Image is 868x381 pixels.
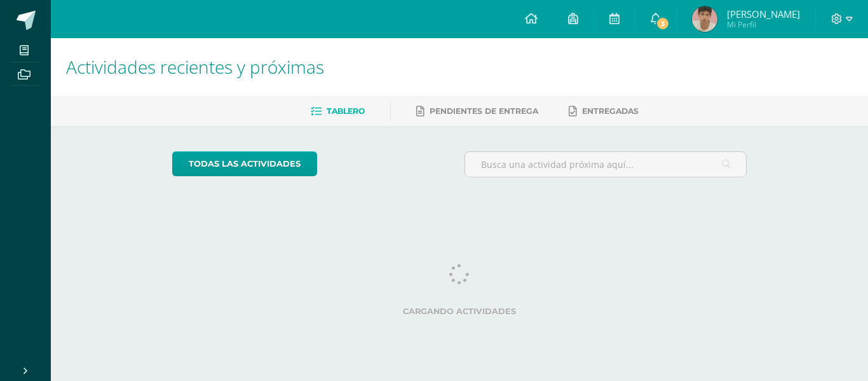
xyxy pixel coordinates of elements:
[172,307,747,316] label: Cargando actividades
[327,106,365,116] span: Tablero
[692,6,717,32] img: 19de6b329792699a8afa25ffce2fecef.png
[656,17,670,31] span: 3
[582,106,639,116] span: Entregadas
[727,8,800,20] span: [PERSON_NAME]
[172,151,317,176] a: todas las Actividades
[727,19,800,30] span: Mi Perfil
[311,101,365,121] a: Tablero
[66,55,324,79] span: Actividades recientes y próximas
[416,101,538,121] a: Pendientes de entrega
[569,101,639,121] a: Entregadas
[430,106,538,116] span: Pendientes de entrega
[465,152,747,177] input: Busca una actividad próxima aquí...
